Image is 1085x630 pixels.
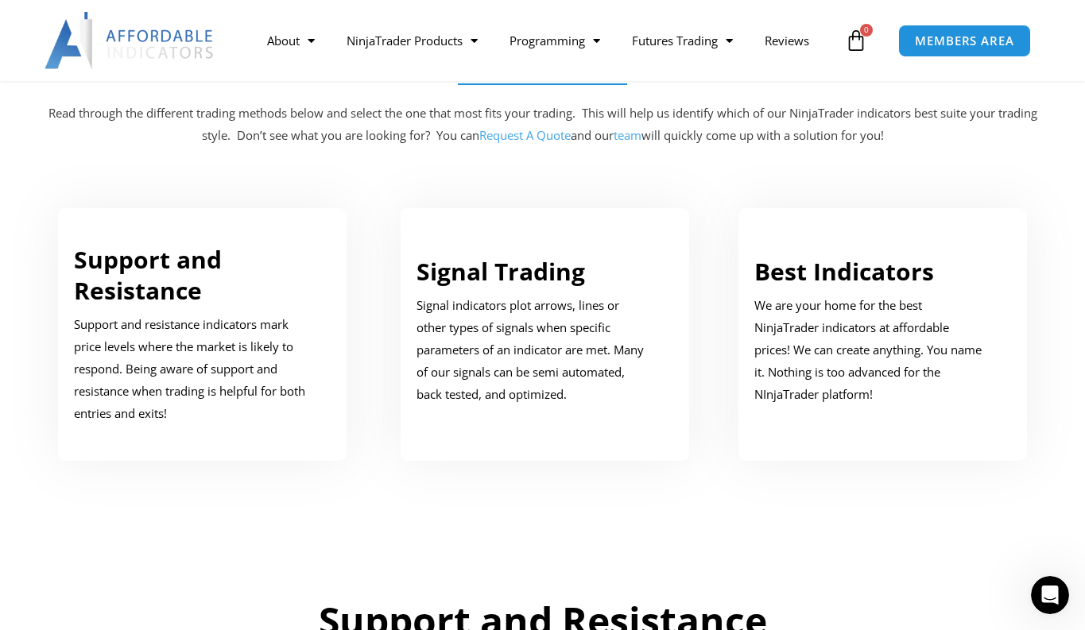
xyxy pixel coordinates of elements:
p: We are your home for the best NinjaTrader indicators at affordable prices! We can create anything... [754,295,988,405]
iframe: Intercom live chat [1031,576,1069,614]
a: Reviews [749,22,825,59]
a: Programming [494,22,616,59]
a: About [251,22,331,59]
span: MEMBERS AREA [915,35,1014,47]
img: LogoAI | Affordable Indicators – NinjaTrader [45,12,215,69]
a: NinjaTrader Products [331,22,494,59]
span: 0 [860,24,873,37]
p: Support and resistance indicators mark price levels where the market is likely to respond. Being ... [74,314,308,424]
a: Best Indicators [754,255,934,288]
nav: Menu [251,22,842,59]
a: Request A Quote [479,127,571,143]
a: 0 [821,17,891,64]
p: Signal indicators plot arrows, lines or other types of signals when specific parameters of an ind... [417,295,650,405]
a: MEMBERS AREA [898,25,1031,57]
a: Support and Resistance [74,243,222,307]
a: Futures Trading [616,22,749,59]
a: team [614,127,641,143]
p: Read through the different trading methods below and select the one that most fits your trading. ... [46,102,1040,147]
a: Signal Trading [417,255,585,288]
